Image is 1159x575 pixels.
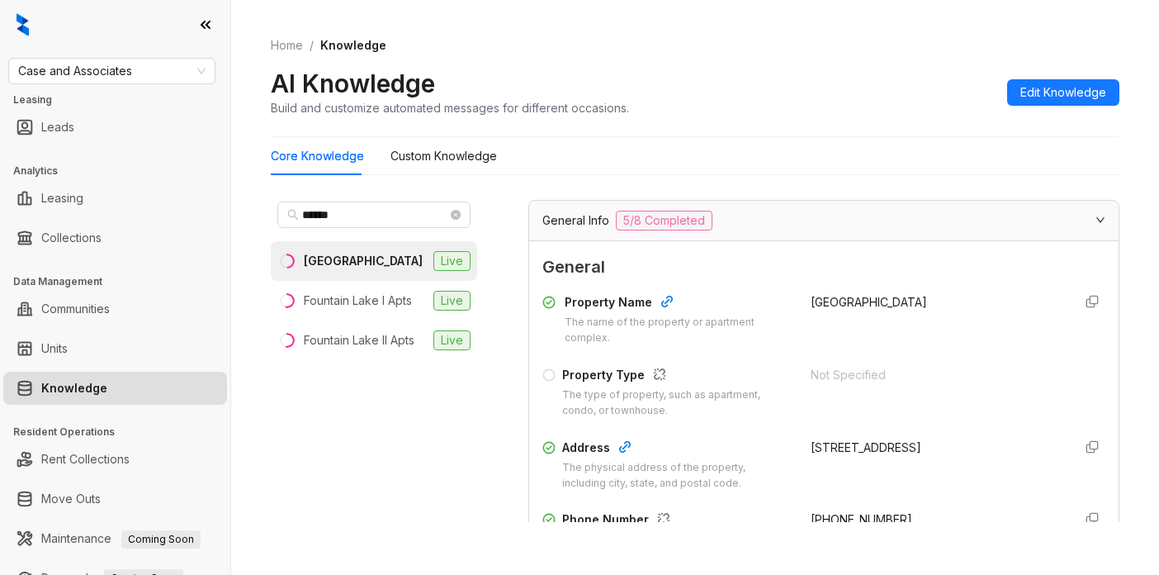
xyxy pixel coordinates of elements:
[304,331,414,349] div: Fountain Lake II Apts
[41,221,102,254] a: Collections
[433,251,471,271] span: Live
[271,99,629,116] div: Build and customize automated messages for different occasions.
[562,366,791,387] div: Property Type
[13,164,230,178] h3: Analytics
[41,182,83,215] a: Leasing
[320,38,386,52] span: Knowledge
[3,372,227,405] li: Knowledge
[17,13,29,36] img: logo
[565,315,791,346] div: The name of the property or apartment complex.
[3,522,227,555] li: Maintenance
[811,512,912,526] span: [PHONE_NUMBER]
[1095,215,1105,225] span: expanded
[41,292,110,326] a: Communities
[3,443,227,476] li: Rent Collections
[433,330,471,350] span: Live
[41,111,74,144] a: Leads
[3,111,227,144] li: Leads
[304,292,412,310] div: Fountain Lake I Apts
[271,68,435,99] h2: AI Knowledge
[565,293,791,315] div: Property Name
[542,211,609,230] span: General Info
[562,439,791,460] div: Address
[433,291,471,311] span: Live
[3,221,227,254] li: Collections
[271,147,364,165] div: Core Knowledge
[267,36,306,55] a: Home
[310,36,314,55] li: /
[304,252,423,270] div: [GEOGRAPHIC_DATA]
[3,292,227,326] li: Communities
[616,211,712,230] span: 5/8 Completed
[41,332,68,365] a: Units
[562,460,791,492] div: The physical address of the property, including city, state, and postal code.
[1020,83,1106,102] span: Edit Knowledge
[811,366,1059,384] div: Not Specified
[13,425,230,440] h3: Resident Operations
[41,443,130,476] a: Rent Collections
[41,482,101,516] a: Move Outs
[811,439,1059,457] div: [STREET_ADDRESS]
[451,210,461,220] span: close-circle
[3,482,227,516] li: Move Outs
[1007,79,1119,106] button: Edit Knowledge
[3,182,227,215] li: Leasing
[562,387,791,419] div: The type of property, such as apartment, condo, or townhouse.
[121,530,201,549] span: Coming Soon
[390,147,497,165] div: Custom Knowledge
[287,209,299,221] span: search
[13,274,230,289] h3: Data Management
[13,93,230,107] h3: Leasing
[542,254,1105,280] span: General
[18,59,206,83] span: Case and Associates
[3,332,227,365] li: Units
[562,511,791,532] div: Phone Number
[529,201,1119,240] div: General Info5/8 Completed
[811,295,927,309] span: [GEOGRAPHIC_DATA]
[41,372,107,405] a: Knowledge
